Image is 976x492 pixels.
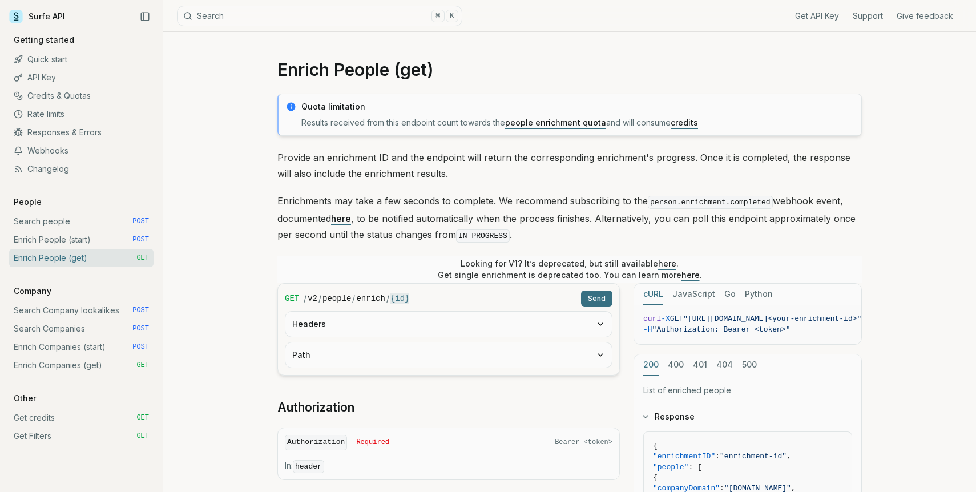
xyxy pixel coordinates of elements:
a: here [681,270,700,280]
p: Company [9,285,56,297]
p: Looking for V1? It’s deprecated, but still available . Get single enrichment is deprecated too. Y... [438,258,702,281]
button: Search⌘K [177,6,462,26]
p: List of enriched people [643,385,852,396]
a: Responses & Errors [9,123,154,142]
a: Rate limits [9,105,154,123]
a: Enrich Companies (get) GET [9,356,154,374]
span: / [352,293,355,304]
code: v2 [308,293,317,304]
code: person.enrichment.completed [648,196,773,209]
a: Credits & Quotas [9,87,154,105]
span: , [787,452,791,461]
span: POST [132,324,149,333]
span: / [304,293,306,304]
a: Get credits GET [9,409,154,427]
span: GET [136,253,149,263]
kbd: ⌘ [431,10,444,22]
button: Path [285,342,612,368]
button: Response [634,402,861,431]
button: Send [581,291,612,307]
span: curl [643,314,661,323]
span: GET [136,431,149,441]
h1: Enrich People (get) [277,59,862,80]
span: "people" [653,463,688,471]
span: GET [285,293,299,304]
a: Surfe API [9,8,65,25]
p: Results received from this endpoint count towards the and will consume [301,117,854,128]
code: people [322,293,351,304]
a: Enrich People (start) POST [9,231,154,249]
span: GET [136,361,149,370]
span: Bearer <token> [555,438,612,447]
button: 200 [643,354,659,376]
a: Get API Key [795,10,839,22]
span: { [653,442,658,450]
span: "enrichment-id" [720,452,787,461]
a: Support [853,10,883,22]
a: Search Companies POST [9,320,154,338]
span: : [715,452,720,461]
p: Provide an enrichment ID and the endpoint will return the corresponding enrichment's progress. On... [277,150,862,182]
span: -X [661,314,670,323]
span: GET [670,314,683,323]
button: 404 [716,354,733,376]
a: Webhooks [9,142,154,160]
a: Quick start [9,50,154,68]
button: Python [745,284,773,305]
span: "Authorization: Bearer <token>" [652,325,791,334]
code: IN_PROGRESS [456,229,510,243]
a: credits [671,118,698,127]
span: "enrichmentID" [653,452,715,461]
span: POST [132,217,149,226]
a: Changelog [9,160,154,178]
a: Enrich Companies (start) POST [9,338,154,356]
span: { [653,473,658,482]
p: Other [9,393,41,404]
span: Required [356,438,389,447]
span: -H [643,325,652,334]
button: Headers [285,312,612,337]
span: POST [132,306,149,315]
a: people enrichment quota [505,118,606,127]
a: here [331,213,351,224]
span: / [386,293,389,304]
span: "[URL][DOMAIN_NAME]<your-enrichment-id>" [683,314,861,323]
a: here [658,259,676,268]
p: In: [285,460,612,473]
code: {id} [390,293,410,304]
button: 400 [668,354,684,376]
span: : [ [688,463,701,471]
button: Go [724,284,736,305]
button: 500 [742,354,757,376]
p: People [9,196,46,208]
button: 401 [693,354,707,376]
button: Collapse Sidebar [136,8,154,25]
button: cURL [643,284,663,305]
a: Search people POST [9,212,154,231]
a: Search Company lookalikes POST [9,301,154,320]
a: Give feedback [897,10,953,22]
a: Authorization [277,400,354,416]
a: API Key [9,68,154,87]
p: Quota limitation [301,101,854,112]
code: header [293,460,324,473]
span: POST [132,235,149,244]
span: GET [136,413,149,422]
a: Get Filters GET [9,427,154,445]
code: Authorization [285,435,347,450]
kbd: K [446,10,458,22]
button: JavaScript [672,284,715,305]
span: POST [132,342,149,352]
p: Enrichments may take a few seconds to complete. We recommend subscribing to the webhook event, do... [277,193,862,244]
code: enrich [356,293,385,304]
span: / [318,293,321,304]
a: Enrich People (get) GET [9,249,154,267]
p: Getting started [9,34,79,46]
